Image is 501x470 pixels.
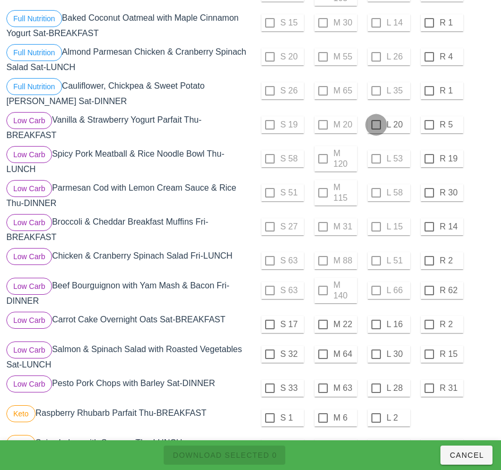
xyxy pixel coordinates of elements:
div: Raspberry Rhubarb Parfait Thu-BREAKFAST [4,403,251,433]
label: R 19 [440,153,461,164]
span: Full Nutrition [13,45,55,61]
div: Chicken & Cranberry Spinach Salad Fri-LUNCH [4,246,251,276]
label: R 2 [440,319,461,330]
label: L 30 [387,349,408,360]
span: Low Carb [13,376,45,392]
label: R 62 [440,285,461,296]
div: Almond Parmesan Chicken & Cranberry Spinach Salad Sat-LUNCH [4,42,251,76]
label: S 1 [281,413,302,423]
div: Spicy Laksa with Snapper Thu-LUNCH [4,433,251,463]
span: Cancel [449,451,484,459]
div: Carrot Cake Overnight Oats Sat-BREAKFAST [4,310,251,339]
div: Salmon & Spinach Salad with Roasted Vegetables Sat-LUNCH [4,339,251,373]
label: R 4 [440,52,461,62]
label: R 14 [440,221,461,232]
label: L 16 [387,319,408,330]
label: L 28 [387,383,408,394]
div: Vanilla & Strawberry Yogurt Parfait Thu-BREAKFAST [4,110,251,144]
div: Cauliflower, Chickpea & Sweet Potato [PERSON_NAME] Sat-DINNER [4,76,251,110]
div: Broccoli & Cheddar Breakfast Muffins Fri-BREAKFAST [4,212,251,246]
label: R 1 [440,18,461,28]
label: R 31 [440,383,461,394]
span: Low Carb [13,181,45,196]
span: Keto [13,406,29,422]
span: Low Carb [13,147,45,163]
label: L 20 [387,119,408,130]
button: Cancel [440,446,492,465]
span: Low Carb [13,215,45,230]
div: Parmesan Cod with Lemon Cream Sauce & Rice Thu-DINNER [4,178,251,212]
span: Low Carb [13,312,45,328]
label: M 64 [334,349,355,360]
div: Pesto Pork Chops with Barley Sat-DINNER [4,373,251,403]
label: R 15 [440,349,461,360]
label: R 1 [440,86,461,96]
span: Full Nutrition [13,79,55,95]
label: S 32 [281,349,302,360]
label: S 17 [281,319,302,330]
div: Spicy Pork Meatball & Rice Noodle Bowl Thu-LUNCH [4,144,251,178]
label: M 6 [334,413,355,423]
span: Low Carb [13,249,45,264]
span: Low Carb [13,278,45,294]
label: R 30 [440,187,461,198]
label: M 63 [334,383,355,394]
span: Low Carb [13,342,45,358]
label: S 33 [281,383,302,394]
span: Low Carb [13,113,45,129]
div: Beef Bourguignon with Yam Mash & Bacon Fri-DINNER [4,276,251,310]
label: R 5 [440,119,461,130]
label: L 2 [387,413,408,423]
label: M 22 [334,319,355,330]
label: R 2 [440,255,461,266]
span: Full Nutrition [13,11,55,27]
span: Keto [13,435,29,451]
div: Baked Coconut Oatmeal with Maple Cinnamon Yogurt Sat-BREAKFAST [4,8,251,42]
